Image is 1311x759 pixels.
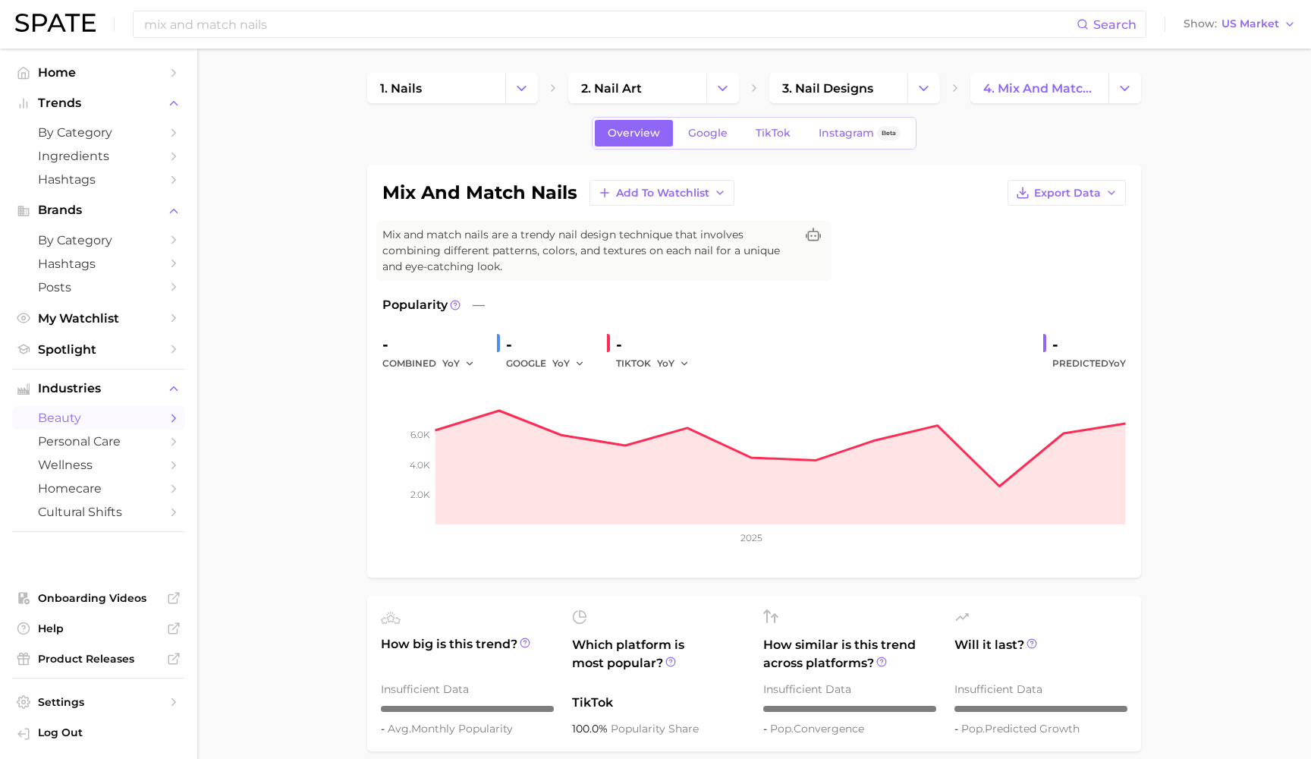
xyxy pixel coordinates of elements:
span: Help [38,622,159,635]
div: - [382,332,485,357]
a: 3. nail designs [769,73,907,103]
a: Onboarding Videos [12,587,185,609]
span: TikTok [572,694,745,712]
a: My Watchlist [12,307,185,330]
div: – / 10 [763,706,936,712]
button: YoY [657,354,690,373]
a: Hashtags [12,168,185,191]
button: Add to Watchlist [589,180,734,206]
span: YoY [657,357,674,370]
a: 2. nail art [568,73,706,103]
abbr: popularity index [770,722,794,735]
span: 3. nail designs [782,81,873,96]
span: Instagram [819,127,874,140]
span: Trends [38,96,159,110]
span: Ingredients [38,149,159,163]
span: YoY [1108,357,1126,369]
a: Google [675,120,740,146]
div: combined [382,354,485,373]
span: Which platform is most popular? [572,636,745,686]
div: - [616,332,700,357]
a: by Category [12,228,185,252]
button: Industries [12,377,185,400]
span: How similar is this trend across platforms? [763,636,936,672]
a: beauty [12,406,185,430]
button: Export Data [1008,180,1126,206]
span: US Market [1221,20,1279,28]
button: Change Category [907,73,940,103]
a: homecare [12,477,185,500]
span: 4. mix and match nails [983,81,1096,96]
span: Popularity [382,296,448,314]
span: Hashtags [38,172,159,187]
span: monthly popularity [388,722,513,735]
button: YoY [442,354,475,373]
a: Product Releases [12,647,185,670]
span: - [763,722,770,735]
a: Hashtags [12,252,185,276]
a: Settings [12,691,185,713]
span: - [381,722,388,735]
span: 1. nails [380,81,422,96]
a: personal care [12,430,185,453]
div: TIKTOK [616,354,700,373]
a: 4. mix and match nails [970,73,1108,103]
a: TikTok [743,120,803,146]
a: Log out. Currently logged in with e-mail alexandraoh@dashingdiva.com. [12,721,185,747]
span: YoY [442,357,460,370]
div: - [506,332,595,357]
span: How big is this trend? [381,635,554,672]
abbr: popularity index [961,722,985,735]
button: YoY [552,354,585,373]
div: Insufficient Data [381,680,554,698]
h1: mix and match nails [382,184,577,202]
span: wellness [38,458,159,472]
button: Brands [12,199,185,222]
span: Mix and match nails are a trendy nail design technique that involves combining different patterns... [382,227,795,275]
span: Brands [38,203,159,217]
span: Overview [608,127,660,140]
span: Export Data [1034,187,1101,200]
img: SPATE [15,14,96,32]
span: My Watchlist [38,311,159,326]
span: Search [1093,17,1137,32]
a: Ingredients [12,144,185,168]
span: Beta [882,127,896,140]
input: Search here for a brand, industry, or ingredient [143,11,1077,37]
span: Predicted [1052,354,1126,373]
span: Home [38,65,159,80]
a: Home [12,61,185,84]
button: Change Category [1108,73,1141,103]
a: by Category [12,121,185,144]
span: Posts [38,280,159,294]
span: 100.0% [572,722,611,735]
span: homecare [38,481,159,496]
span: TikTok [756,127,791,140]
span: Industries [38,382,159,395]
a: 1. nails [367,73,505,103]
span: Spotlight [38,342,159,357]
div: – / 10 [381,706,554,712]
a: Spotlight [12,338,185,361]
span: Show [1184,20,1217,28]
span: personal care [38,434,159,449]
a: wellness [12,453,185,477]
span: Onboarding Videos [38,591,159,605]
div: Insufficient Data [763,680,936,698]
span: by Category [38,233,159,247]
a: InstagramBeta [806,120,913,146]
span: popularity share [611,722,699,735]
span: 2. nail art [581,81,642,96]
button: Change Category [505,73,538,103]
button: ShowUS Market [1180,14,1300,34]
span: beauty [38,411,159,425]
span: — [473,296,485,314]
span: Add to Watchlist [616,187,709,200]
span: Settings [38,695,159,709]
a: cultural shifts [12,500,185,524]
span: Hashtags [38,257,159,271]
span: Will it last? [954,636,1127,672]
span: by Category [38,125,159,140]
span: convergence [770,722,864,735]
div: - [1052,332,1126,357]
